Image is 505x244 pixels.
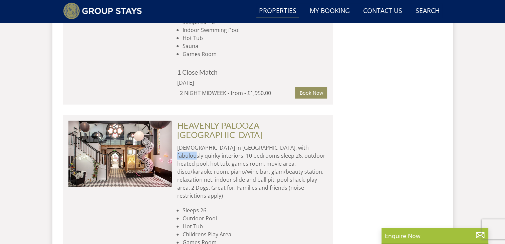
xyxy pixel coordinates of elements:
p: [DEMOGRAPHIC_DATA] in [GEOGRAPHIC_DATA], with fabulously quirky interiors. 10 bedrooms sleep 26, ... [177,144,327,200]
a: Properties [256,4,299,19]
li: Sauna [183,42,327,50]
a: [GEOGRAPHIC_DATA] [177,130,262,140]
img: Heavenly-Palooza-Somerset-sleeps-23.original.jpg [68,121,172,187]
p: Enquire Now [385,231,485,240]
div: 2 NIGHT MIDWEEK - from - £1,950.00 [180,89,295,97]
li: Childrens Play Area [183,230,327,238]
li: Hot Tub [183,34,327,42]
span: - [177,120,264,140]
a: Book Now [295,87,327,99]
li: Outdoor Pool [183,214,327,222]
a: Contact Us [360,4,405,19]
a: Search [413,4,442,19]
li: Games Room [183,50,327,58]
li: Hot Tub [183,222,327,230]
img: Group Stays [63,3,142,19]
div: [DATE] [177,79,267,87]
a: HEAVENLY PALOOZA [177,120,259,130]
a: My Booking [307,4,352,19]
h4: 1 Close Match [177,69,327,76]
li: Indoor Swimming Pool [183,26,327,34]
li: Sleeps 26 [183,206,327,214]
